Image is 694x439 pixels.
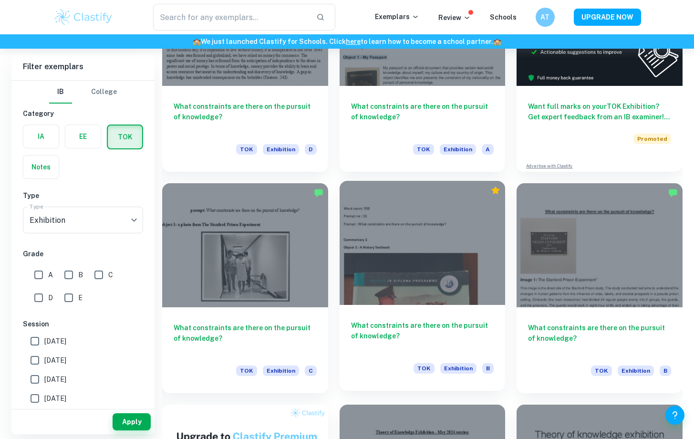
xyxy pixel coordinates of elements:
[153,4,309,31] input: Search for any exemplars...
[490,13,517,21] a: Schools
[482,144,494,155] span: A
[305,366,317,376] span: C
[660,366,671,376] span: B
[526,163,572,169] a: Advertise with Clastify
[2,36,692,47] h6: We just launched Clastify for Schools. Click to learn how to become a school partner.
[528,323,671,354] h6: What constraints are there on the pursuit of knowledge?
[351,320,494,352] h6: What constraints are there on the pursuit of knowledge?
[536,8,555,27] button: AT
[236,144,257,155] span: TOK
[23,249,143,259] h6: Grade
[591,366,612,376] span: TOK
[517,183,683,394] a: What constraints are there on the pursuit of knowledge?TOKExhibitionB
[23,319,143,329] h6: Session
[633,134,671,144] span: Promoted
[414,363,435,374] span: TOK
[314,188,323,198] img: Marked
[49,81,117,104] div: Filter type choice
[305,144,317,155] span: D
[346,38,361,45] a: here
[44,374,66,385] span: [DATE]
[44,393,66,404] span: [DATE]
[174,101,317,133] h6: What constraints are there on the pursuit of knowledge?
[236,366,257,376] span: TOK
[263,144,299,155] span: Exhibition
[665,406,684,425] button: Help and Feedback
[48,293,53,303] span: D
[23,207,143,233] div: Exhibition
[375,11,419,22] p: Exemplars
[440,363,476,374] span: Exhibition
[78,270,83,280] span: B
[174,323,317,354] h6: What constraints are there on the pursuit of knowledge?
[263,366,299,376] span: Exhibition
[340,183,506,394] a: What constraints are there on the pursuit of knowledge?TOKExhibitionB
[108,270,113,280] span: C
[44,355,66,366] span: [DATE]
[413,144,434,155] span: TOK
[438,12,471,23] p: Review
[574,9,641,26] button: UPGRADE NOW
[162,183,328,394] a: What constraints are there on the pursuit of knowledge?TOKExhibitionC
[528,101,671,122] h6: Want full marks on your TOK Exhibition ? Get expert feedback from an IB examiner!
[78,293,83,303] span: E
[91,81,117,104] button: College
[668,188,678,198] img: Marked
[23,125,59,148] button: IA
[539,12,550,22] h6: AT
[108,125,142,148] button: TOK
[23,190,143,201] h6: Type
[11,53,155,80] h6: Filter exemplars
[49,81,72,104] button: IB
[618,366,654,376] span: Exhibition
[113,413,151,430] button: Apply
[65,125,101,148] button: EE
[193,38,201,45] span: 🏫
[23,108,143,119] h6: Category
[44,336,66,346] span: [DATE]
[30,202,43,210] label: Type
[493,38,501,45] span: 🏫
[53,8,114,27] img: Clastify logo
[482,363,494,374] span: B
[351,101,494,133] h6: What constraints are there on the pursuit of knowledge?
[48,270,53,280] span: A
[440,144,476,155] span: Exhibition
[491,186,500,195] div: Premium
[23,156,59,178] button: Notes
